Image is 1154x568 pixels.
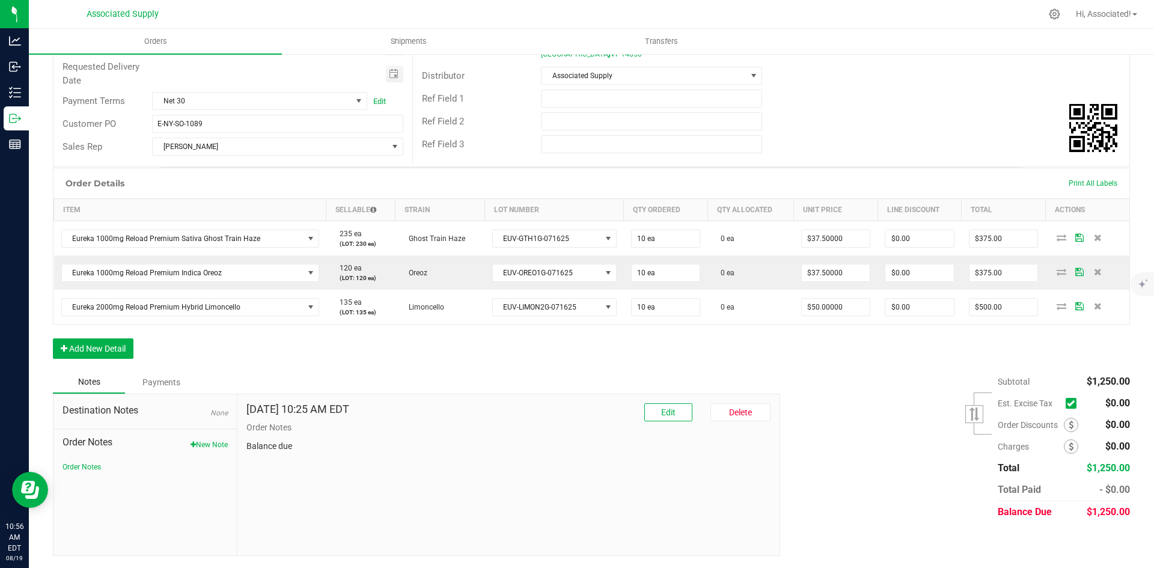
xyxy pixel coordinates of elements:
[386,66,403,82] span: Toggle calendar
[1070,234,1088,241] span: Save Order Detail
[334,264,362,272] span: 120 ea
[210,409,228,417] span: None
[12,472,48,508] iframe: Resource center
[962,199,1046,221] th: Total
[1087,376,1130,387] span: $1,250.00
[1047,8,1062,20] div: Manage settings
[661,408,676,417] span: Edit
[1045,199,1129,221] th: Actions
[62,299,304,316] span: Eureka 2000mg Reload Premium Hybrid Limoncello
[644,403,692,421] button: Edit
[1087,506,1130,518] span: $1,250.00
[128,36,183,47] span: Orders
[1088,268,1107,275] span: Delete Order Detail
[373,97,386,106] a: Edit
[125,371,197,393] div: Payments
[794,199,878,221] th: Unit Price
[1088,234,1107,241] span: Delete Order Detail
[61,298,319,316] span: NO DATA FOUND
[54,199,326,221] th: Item
[632,230,700,247] input: 0
[969,299,1038,316] input: 0
[998,442,1064,451] span: Charges
[395,199,485,221] th: Strain
[62,264,304,281] span: Eureka 1000mg Reload Premium Indica Oreoz
[246,421,771,434] p: Order Notes
[63,61,139,86] span: Requested Delivery Date
[493,299,601,316] span: EUV-LIMON2G-071625
[1069,179,1117,188] span: Print All Labels
[1105,441,1130,452] span: $0.00
[374,36,443,47] span: Shipments
[403,303,444,311] span: Limoncello
[334,298,362,307] span: 135 ea
[9,61,21,73] inline-svg: Inbound
[629,36,694,47] span: Transfers
[632,299,700,316] input: 0
[29,29,282,54] a: Orders
[802,264,870,281] input: 0
[9,87,21,99] inline-svg: Inventory
[334,273,388,282] p: (LOT: 120 ea)
[422,139,464,150] span: Ref Field 3
[885,264,954,281] input: 0
[535,29,788,54] a: Transfers
[334,239,388,248] p: (LOT: 230 ea)
[153,138,387,155] span: [PERSON_NAME]
[998,484,1041,495] span: Total Paid
[87,9,159,19] span: Associated Supply
[422,70,465,81] span: Distributor
[63,462,101,472] button: Order Notes
[9,112,21,124] inline-svg: Outbound
[998,420,1064,430] span: Order Discounts
[493,264,601,281] span: EUV-OREO1G-071625
[998,399,1061,408] span: Est. Excise Tax
[715,269,734,277] span: 0 ea
[1076,9,1131,19] span: Hi, Associated!
[153,93,352,109] span: Net 30
[802,230,870,247] input: 0
[63,403,228,418] span: Destination Notes
[485,199,624,221] th: Lot Number
[493,230,601,247] span: EUV-GTH1G-071625
[61,230,319,248] span: NO DATA FOUND
[998,377,1030,386] span: Subtotal
[62,230,304,247] span: Eureka 1000mg Reload Premium Sativa Ghost Train Haze
[334,308,388,317] p: (LOT: 135 ea)
[9,138,21,150] inline-svg: Reports
[66,179,124,188] h1: Order Details
[53,371,125,394] div: Notes
[802,299,870,316] input: 0
[998,462,1019,474] span: Total
[326,199,395,221] th: Sellable
[9,35,21,47] inline-svg: Analytics
[403,269,427,277] span: Oreoz
[1070,302,1088,310] span: Save Order Detail
[885,299,954,316] input: 0
[715,303,734,311] span: 0 ea
[61,264,319,282] span: NO DATA FOUND
[1070,268,1088,275] span: Save Order Detail
[422,93,464,104] span: Ref Field 1
[969,264,1038,281] input: 0
[53,338,133,359] button: Add New Detail
[422,116,464,127] span: Ref Field 2
[542,67,746,84] span: Associated Supply
[1105,419,1130,430] span: $0.00
[624,199,708,221] th: Qty Ordered
[1087,462,1130,474] span: $1,250.00
[63,118,116,129] span: Customer PO
[1069,104,1117,152] img: Scan me!
[707,199,793,221] th: Qty Allocated
[1105,397,1130,409] span: $0.00
[885,230,954,247] input: 0
[63,96,125,106] span: Payment Terms
[969,230,1038,247] input: 0
[710,403,771,421] button: Delete
[1088,302,1107,310] span: Delete Order Detail
[282,29,535,54] a: Shipments
[5,554,23,563] p: 08/19
[1099,484,1130,495] span: - $0.00
[5,521,23,554] p: 10:56 AM EDT
[729,408,752,417] span: Delete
